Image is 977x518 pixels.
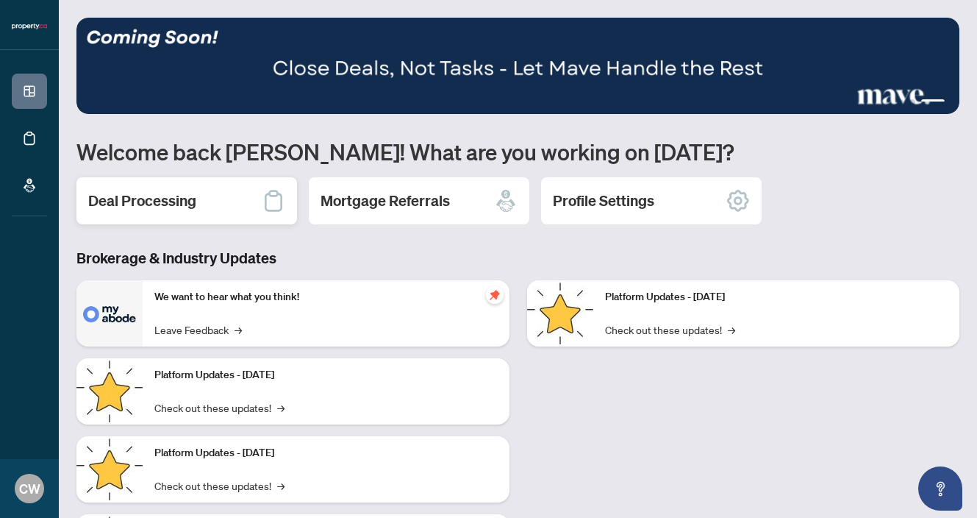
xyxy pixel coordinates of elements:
img: We want to hear what you think! [76,280,143,347]
a: Check out these updates!→ [154,478,284,494]
button: 3 [909,99,915,105]
button: Open asap [918,466,962,511]
a: Check out these updates!→ [154,400,284,416]
button: 2 [898,99,903,105]
a: Check out these updates!→ [605,322,735,338]
h2: Deal Processing [88,191,196,211]
p: Platform Updates - [DATE] [605,289,948,305]
h2: Mortgage Referrals [321,191,450,211]
span: → [277,400,284,416]
img: Slide 3 [76,18,959,114]
img: Platform Updates - July 21, 2025 [76,436,143,503]
button: 4 [921,99,945,105]
a: Leave Feedback→ [154,322,242,338]
p: We want to hear what you think! [154,289,498,305]
p: Platform Updates - [DATE] [154,367,498,383]
span: CW [19,478,40,499]
span: → [728,322,735,338]
img: logo [12,22,47,31]
span: pushpin [486,286,504,304]
h1: Welcome back [PERSON_NAME]! What are you working on [DATE]? [76,138,959,166]
p: Platform Updates - [DATE] [154,445,498,461]
span: → [277,478,284,494]
img: Platform Updates - September 16, 2025 [76,358,143,425]
h2: Profile Settings [553,191,654,211]
h3: Brokerage & Industry Updates [76,248,959,269]
img: Platform Updates - June 23, 2025 [527,280,593,347]
button: 1 [886,99,892,105]
span: → [235,322,242,338]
